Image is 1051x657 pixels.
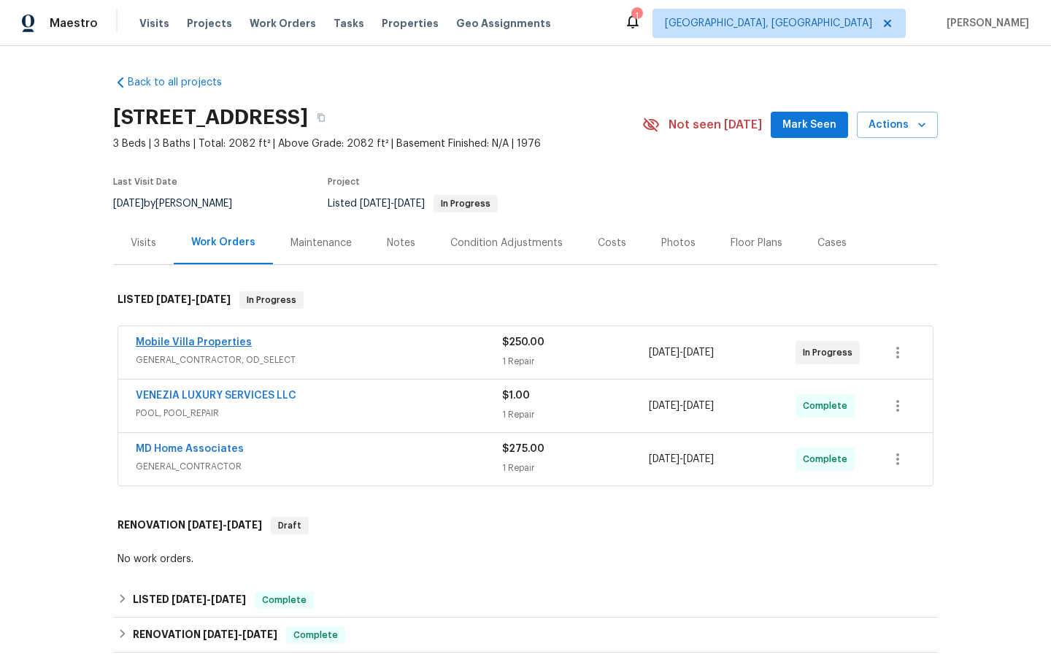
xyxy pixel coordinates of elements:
div: Costs [598,236,626,250]
span: [DATE] [649,401,680,411]
span: [DATE] [211,594,246,604]
div: 1 Repair [502,354,649,369]
span: [DATE] [683,401,714,411]
span: POOL, POOL_REPAIR [136,406,502,420]
span: Tasks [334,18,364,28]
span: Draft [272,518,307,533]
div: Cases [817,236,847,250]
div: Notes [387,236,415,250]
span: Not seen [DATE] [669,118,762,132]
div: Condition Adjustments [450,236,563,250]
span: Complete [803,399,853,413]
span: [DATE] [683,347,714,358]
button: Actions [857,112,938,139]
div: 1 Repair [502,407,649,422]
span: In Progress [803,345,858,360]
div: 1 Repair [502,461,649,475]
span: [GEOGRAPHIC_DATA], [GEOGRAPHIC_DATA] [665,16,872,31]
h2: [STREET_ADDRESS] [113,110,308,125]
span: [DATE] [360,199,390,209]
span: - [649,452,714,466]
span: Mark Seen [782,116,836,134]
span: [DATE] [203,629,238,639]
span: [DATE] [394,199,425,209]
span: Geo Assignments [456,16,551,31]
span: [DATE] [683,454,714,464]
div: RENOVATION [DATE]-[DATE]Draft [113,502,938,549]
div: Photos [661,236,696,250]
span: - [649,399,714,413]
div: Work Orders [191,235,255,250]
h6: LISTED [118,291,231,309]
span: Complete [288,628,344,642]
span: $250.00 [502,337,544,347]
button: Mark Seen [771,112,848,139]
span: [DATE] [227,520,262,530]
span: In Progress [435,199,496,208]
span: - [156,294,231,304]
span: [PERSON_NAME] [941,16,1029,31]
span: GENERAL_CONTRACTOR [136,459,502,474]
span: Visits [139,16,169,31]
span: Last Visit Date [113,177,177,186]
span: [DATE] [649,347,680,358]
span: [DATE] [172,594,207,604]
span: - [360,199,425,209]
span: [DATE] [113,199,144,209]
span: In Progress [241,293,302,307]
a: Back to all projects [113,75,253,90]
a: MD Home Associates [136,444,244,454]
div: 1 [631,9,642,23]
span: - [203,629,277,639]
span: Maestro [50,16,98,31]
span: 3 Beds | 3 Baths | Total: 2082 ft² | Above Grade: 2082 ft² | Basement Finished: N/A | 1976 [113,137,642,151]
span: GENERAL_CONTRACTOR, OD_SELECT [136,353,502,367]
div: Visits [131,236,156,250]
h6: LISTED [133,591,246,609]
div: No work orders. [118,552,933,566]
span: [DATE] [196,294,231,304]
div: Floor Plans [731,236,782,250]
span: - [649,345,714,360]
h6: RENOVATION [118,517,262,534]
a: Mobile Villa Properties [136,337,252,347]
div: by [PERSON_NAME] [113,195,250,212]
div: LISTED [DATE]-[DATE]Complete [113,583,938,618]
div: Maintenance [290,236,352,250]
span: - [188,520,262,530]
span: $1.00 [502,391,530,401]
span: Complete [803,452,853,466]
a: VENEZIA LUXURY SERVICES LLC [136,391,296,401]
span: Work Orders [250,16,316,31]
span: Actions [869,116,926,134]
div: RENOVATION [DATE]-[DATE]Complete [113,618,938,653]
span: [DATE] [242,629,277,639]
span: Projects [187,16,232,31]
button: Copy Address [308,104,334,131]
span: $275.00 [502,444,544,454]
span: Properties [382,16,439,31]
span: Project [328,177,360,186]
span: Listed [328,199,498,209]
span: - [172,594,246,604]
span: Complete [256,593,312,607]
span: [DATE] [649,454,680,464]
span: [DATE] [188,520,223,530]
span: [DATE] [156,294,191,304]
h6: RENOVATION [133,626,277,644]
div: LISTED [DATE]-[DATE]In Progress [113,277,938,323]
